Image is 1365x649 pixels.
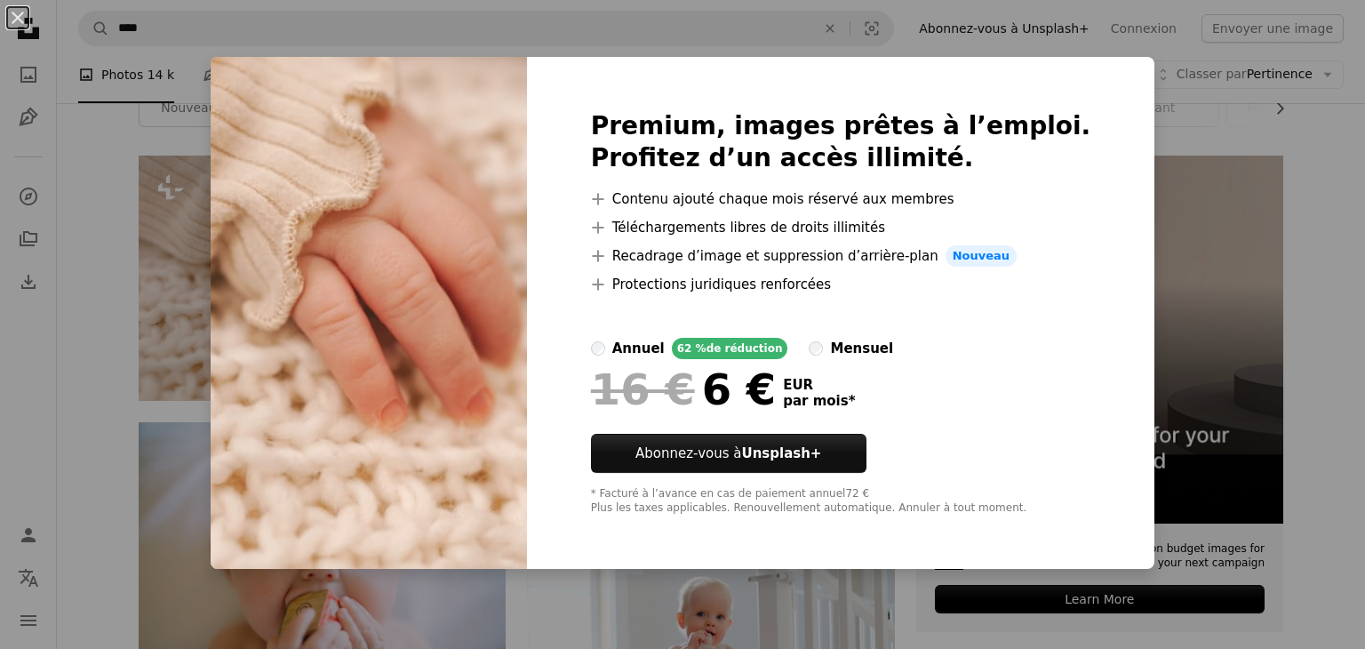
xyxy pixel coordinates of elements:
[591,434,866,473] button: Abonnez-vous àUnsplash+
[783,377,855,393] span: EUR
[591,341,605,356] input: annuel62 %de réduction
[741,445,821,461] strong: Unsplash+
[830,338,893,359] div: mensuel
[591,188,1091,210] li: Contenu ajouté chaque mois réservé aux membres
[591,366,695,413] span: 16 €
[946,245,1017,267] span: Nouveau
[591,274,1091,295] li: Protections juridiques renforcées
[591,217,1091,238] li: Téléchargements libres de droits illimités
[612,338,665,359] div: annuel
[591,110,1091,174] h2: Premium, images prêtes à l’emploi. Profitez d’un accès illimité.
[591,245,1091,267] li: Recadrage d’image et suppression d’arrière-plan
[672,338,788,359] div: 62 % de réduction
[783,393,855,409] span: par mois *
[809,341,823,356] input: mensuel
[591,366,776,413] div: 6 €
[591,487,1091,516] div: * Facturé à l’avance en cas de paiement annuel 72 € Plus les taxes applicables. Renouvellement au...
[211,57,527,569] img: premium_photo-1676049342411-c118fe1570b2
